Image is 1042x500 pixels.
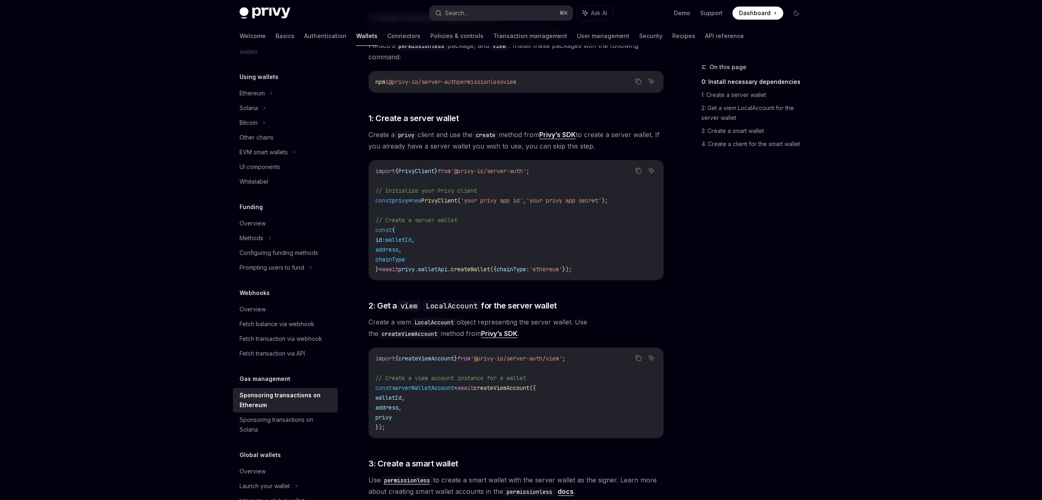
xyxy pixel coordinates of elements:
h5: Webhooks [240,288,270,298]
span: privy [375,414,392,421]
code: createViemAccount [378,329,441,338]
span: }); [375,423,385,431]
h5: Using wallets [240,72,278,82]
a: Authentication [304,26,346,46]
a: Connectors [387,26,420,46]
span: const [375,226,392,234]
span: { [392,226,395,234]
div: Overview [240,466,266,476]
button: Copy the contents from the code block [633,165,644,176]
div: Launch your wallet [240,481,290,491]
span: , [398,246,402,253]
code: privy [395,131,418,140]
a: Security [639,26,662,46]
div: Whitelabel [240,177,268,187]
div: Sponsoring transactions on Solana [240,415,333,435]
a: Sponsoring transactions on Solana [233,412,338,437]
code: permissionless [503,487,556,496]
span: createViemAccount [474,384,529,392]
span: , [523,197,526,204]
a: Overview [233,464,338,479]
a: Support [700,9,723,17]
span: '@privy-io/server-auth/viem' [470,355,562,362]
a: 4: Create a client for the smart wallet [701,137,809,151]
div: Methods [240,233,263,243]
div: Overview [240,304,266,314]
span: privy [392,197,408,204]
button: Copy the contents from the code block [633,76,644,87]
span: chainType: [497,266,529,273]
span: // Create a server wallet [375,216,457,224]
span: address [375,246,398,253]
span: id [375,236,382,243]
span: '@privy-io/server-auth' [451,167,526,175]
a: UI components [233,160,338,174]
code: LocalAccount [411,318,457,327]
a: Dashboard [732,7,783,20]
h5: Funding [240,202,263,212]
span: ; [526,167,529,175]
span: chainType [375,256,405,263]
a: docs [558,487,574,496]
span: serverWalletAccount [392,384,454,392]
span: privy [398,266,415,273]
button: Search...⌘K [429,6,573,20]
a: Sponsoring transactions on Ethereum [233,388,338,412]
div: Fetch transaction via API [240,349,305,358]
a: Privy’s SDK [481,329,518,338]
div: Search... [445,8,468,18]
a: Privy’s SDK [539,131,576,139]
a: Fetch transaction via API [233,346,338,361]
span: @privy-io/server-auth [389,78,457,86]
div: UI components [240,162,280,172]
span: Ask AI [591,9,607,17]
span: address [375,404,398,411]
span: } [434,167,438,175]
h5: Global wallets [240,450,281,460]
a: API reference [705,26,744,46]
a: Configuring funding methods [233,245,338,260]
span: const [375,384,392,392]
span: = [379,266,382,273]
span: await [382,266,398,273]
span: PrivyClient [421,197,457,204]
code: permissionless [395,41,448,50]
span: ); [601,197,608,204]
a: Demo [674,9,690,17]
a: Overview [233,302,338,317]
a: 3: Create a smart wallet [701,124,809,137]
span: walletApi [418,266,448,273]
button: Ask AI [577,6,613,20]
span: 'your privy app id' [461,197,523,204]
div: Sponsoring transactions on Ethereum [240,390,333,410]
span: } [454,355,457,362]
code: LocalAccount [423,300,481,311]
img: dark logo [240,7,290,19]
a: Basics [276,26,294,46]
div: Bitcoin [240,118,258,128]
span: }); [562,266,572,273]
span: ⌘ K [559,10,568,16]
a: Wallets [356,26,377,46]
span: import [375,167,395,175]
a: 1: Create a server wallet [701,88,809,101]
div: Solana [240,103,258,113]
a: permissionless [381,476,433,484]
a: Recipes [672,26,695,46]
span: PrivyClient [398,167,434,175]
a: User management [577,26,629,46]
span: walletId [375,394,402,401]
a: Whitelabel [233,174,338,189]
span: { [395,355,398,362]
span: Use to create a smart wallet with the server wallet as the signer. Learn more about creating smar... [368,474,664,497]
div: Fetch transaction via webhook [240,334,322,344]
span: } [375,266,379,273]
button: Toggle dark mode [790,7,803,20]
span: new [411,197,421,204]
div: Ethereum [240,88,265,98]
button: Ask AI [646,353,657,363]
a: 2: Get a viem LocalAccount for the server wallet [701,101,809,124]
span: // Create a viem account instance for a wallet [375,374,526,382]
a: Other chains [233,130,338,145]
span: Dashboard [739,9,771,17]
